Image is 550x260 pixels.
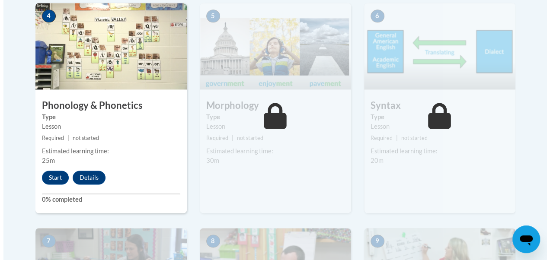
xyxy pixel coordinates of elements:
div: Estimated learning time: [367,146,505,156]
div: Estimated learning time: [38,146,177,156]
div: Lesson [367,122,505,131]
label: Type [367,112,505,122]
h3: Phonology & Phonetics [32,99,183,112]
span: 30m [203,157,216,164]
span: Required [203,135,225,141]
span: 4 [38,10,52,22]
iframe: Button to launch messaging window [509,225,537,253]
span: not started [398,135,424,141]
span: 7 [38,235,52,247]
div: Estimated learning time: [203,146,341,156]
button: Details [69,171,102,184]
span: | [64,135,66,141]
span: 6 [367,10,381,22]
label: 0% completed [38,195,177,204]
span: not started [69,135,96,141]
span: 5 [203,10,217,22]
span: 20m [367,157,380,164]
span: | [228,135,230,141]
img: Course Image [196,3,348,89]
div: Lesson [38,122,177,131]
span: not started [233,135,260,141]
span: 9 [367,235,381,247]
span: 8 [203,235,217,247]
img: Course Image [361,3,512,89]
button: Start [38,171,65,184]
div: Lesson [203,122,341,131]
h3: Syntax [361,99,512,112]
label: Type [203,112,341,122]
img: Course Image [32,3,183,89]
span: | [393,135,394,141]
span: Required [38,135,61,141]
span: Required [367,135,389,141]
h3: Morphology [196,99,348,112]
label: Type [38,112,177,122]
span: 25m [38,157,51,164]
